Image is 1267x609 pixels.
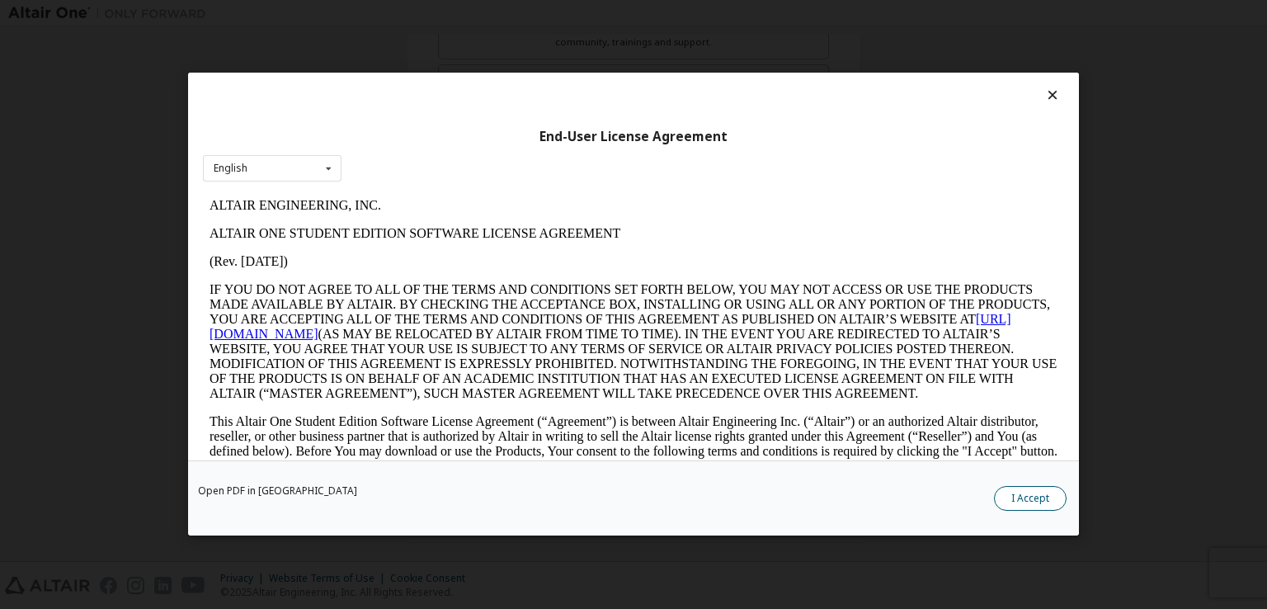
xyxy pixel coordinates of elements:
[198,487,357,497] a: Open PDF in [GEOGRAPHIC_DATA]
[214,163,247,173] div: English
[7,35,855,50] p: ALTAIR ONE STUDENT EDITION SOFTWARE LICENSE AGREEMENT
[203,129,1064,145] div: End-User License Agreement
[994,487,1067,512] button: I Accept
[7,223,855,282] p: This Altair One Student Edition Software License Agreement (“Agreement”) is between Altair Engine...
[7,63,855,78] p: (Rev. [DATE])
[7,91,855,210] p: IF YOU DO NOT AGREE TO ALL OF THE TERMS AND CONDITIONS SET FORTH BELOW, YOU MAY NOT ACCESS OR USE...
[7,120,808,149] a: [URL][DOMAIN_NAME]
[7,7,855,21] p: ALTAIR ENGINEERING, INC.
